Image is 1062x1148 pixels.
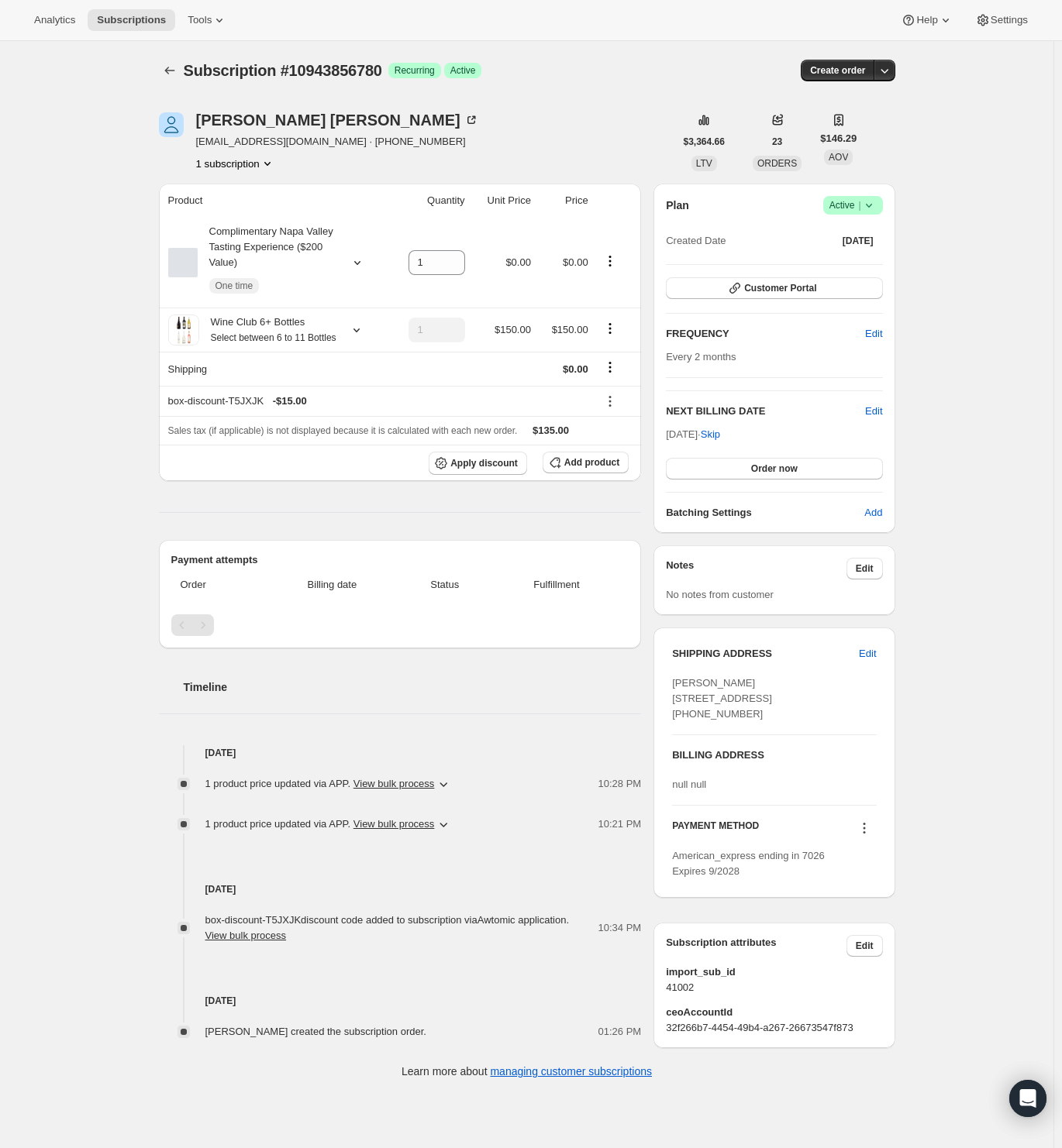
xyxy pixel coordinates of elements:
[763,131,791,153] button: 23
[801,60,874,81] button: Create order
[751,462,798,475] span: Order now
[97,14,166,26] span: Subscriptions
[666,558,846,579] h3: Notes
[891,9,962,31] button: Help
[184,679,642,695] h2: Timeline
[916,14,937,26] span: Help
[552,324,588,335] span: $150.00
[34,14,75,26] span: Analytics
[696,158,712,169] span: LTV
[666,428,720,440] span: [DATE] ·
[159,993,642,1009] h4: [DATE]
[674,131,734,153] button: $3,364.66
[598,320,622,337] button: Product actions
[991,14,1028,26] span: Settings
[395,64,435,77] span: Recurring
[672,779,706,790] span: null null
[196,812,461,837] button: 1 product price updated via APP. View bulk process
[205,1026,426,1037] span: [PERSON_NAME] created the subscription order.
[666,458,882,479] button: Order now
[178,9,236,31] button: Tools
[701,427,720,442] span: Skip
[505,256,531,268] span: $0.00
[843,235,874,247] span: [DATE]
[196,772,461,796] button: 1 product price updated via APP. View bulk process
[199,314,336,345] div: Wine Club 6+ Bottles
[666,404,865,419] h2: NEXT BILLING DATE
[543,452,629,473] button: Add product
[205,776,435,792] span: 1 product price updated via APP .
[846,935,883,957] button: Edit
[856,321,891,346] button: Edit
[666,589,774,600] span: No notes from customer
[772,136,782,148] span: 23
[829,198,877,213] span: Active
[1009,1080,1046,1117] div: Open Intercom Messenger
[598,816,642,832] span: 10:21 PM
[205,816,435,832] span: 1 product price updated via APP .
[691,422,729,447] button: Skip
[211,332,336,343] small: Select between 6 to 11 Bottles
[666,980,882,995] span: 41002
[666,1005,882,1020] span: ceoAccountId
[966,9,1037,31] button: Settings
[88,9,175,31] button: Subscriptions
[205,930,287,941] button: View bulk process
[563,256,588,268] span: $0.00
[536,184,593,218] th: Price
[402,1064,652,1079] p: Learn more about
[672,820,759,840] h3: PAYMENT METHOD
[666,935,846,957] h3: Subscription attributes
[850,641,885,666] button: Edit
[198,224,337,301] div: Complimentary Napa Valley Tasting Experience ($200 Value)
[196,112,479,128] div: [PERSON_NAME] [PERSON_NAME]
[598,253,622,270] button: Product actions
[846,558,883,579] button: Edit
[450,64,476,77] span: Active
[757,158,797,169] span: ORDERS
[405,577,484,593] span: Status
[666,233,726,249] span: Created Date
[666,198,689,213] h2: Plan
[744,282,816,294] span: Customer Portal
[490,1065,652,1078] a: managing customer subscriptions
[188,14,212,26] span: Tools
[598,1024,642,1040] span: 01:26 PM
[666,505,864,521] h6: Batching Settings
[672,646,859,662] h3: SHIPPING ADDRESS
[387,184,469,218] th: Quantity
[429,452,527,475] button: Apply discount
[268,577,396,593] span: Billing date
[855,500,891,525] button: Add
[833,230,883,252] button: [DATE]
[598,359,622,376] button: Shipping actions
[598,776,642,792] span: 10:28 PM
[495,324,531,335] span: $150.00
[598,920,642,936] span: 10:34 PM
[159,112,184,137] span: Susan Sorrell
[470,184,536,218] th: Unit Price
[858,199,860,211] span: |
[564,456,619,469] span: Add product
[666,964,882,980] span: import_sub_id
[810,64,865,77] span: Create order
[205,914,570,941] span: box-discount-T5JXJK discount code added to subscription via Awtomic application .
[865,404,882,419] button: Edit
[672,677,772,720] span: [PERSON_NAME] [STREET_ADDRESS] [PHONE_NUMBER]
[494,577,619,593] span: Fulfillment
[196,134,479,150] span: [EMAIL_ADDRESS][DOMAIN_NAME] · [PHONE_NUMBER]
[856,940,874,952] span: Edit
[216,280,253,292] span: One time
[184,62,382,79] span: Subscription #10943856780
[672,850,825,877] span: American_express ending in 7026 Expires 9/2028
[353,778,435,789] button: View bulk process
[171,552,629,568] h2: Payment attempts
[533,424,569,436] span: $135.00
[666,351,736,363] span: Every 2 months
[672,748,876,763] h3: BILLING ADDRESS
[353,818,435,830] button: View bulk process
[159,352,388,386] th: Shipping
[684,136,725,148] span: $3,364.66
[856,562,874,575] span: Edit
